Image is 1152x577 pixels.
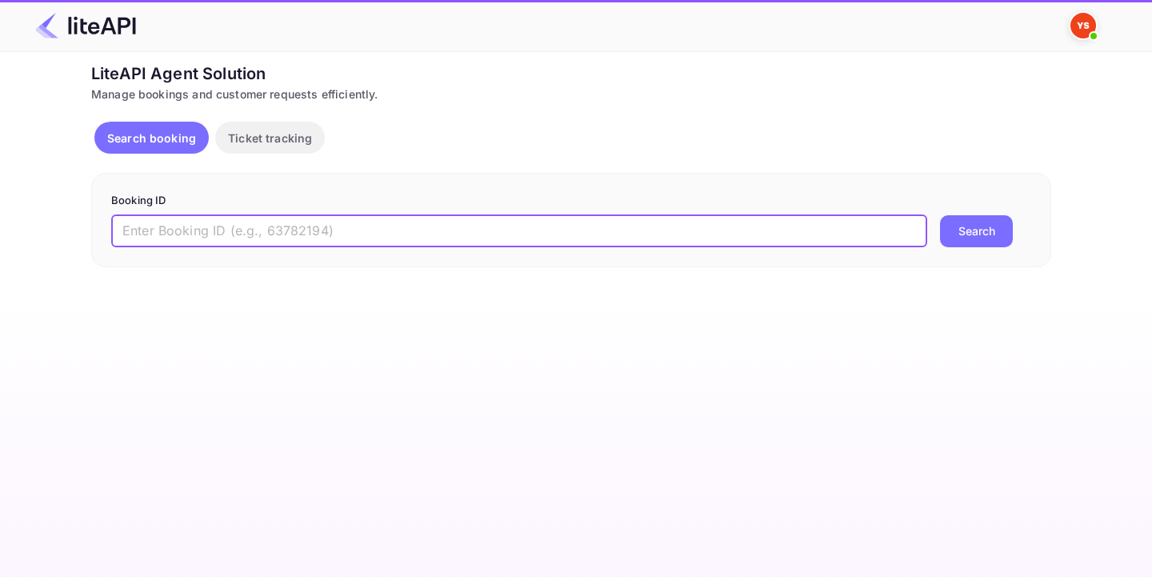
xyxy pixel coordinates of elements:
div: LiteAPI Agent Solution [91,62,1051,86]
input: Enter Booking ID (e.g., 63782194) [111,215,927,247]
img: LiteAPI Logo [35,13,136,38]
p: Ticket tracking [228,130,312,146]
button: Search [940,215,1013,247]
div: Manage bookings and customer requests efficiently. [91,86,1051,102]
img: Yandex Support [1070,13,1096,38]
p: Booking ID [111,193,1031,209]
p: Search booking [107,130,196,146]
